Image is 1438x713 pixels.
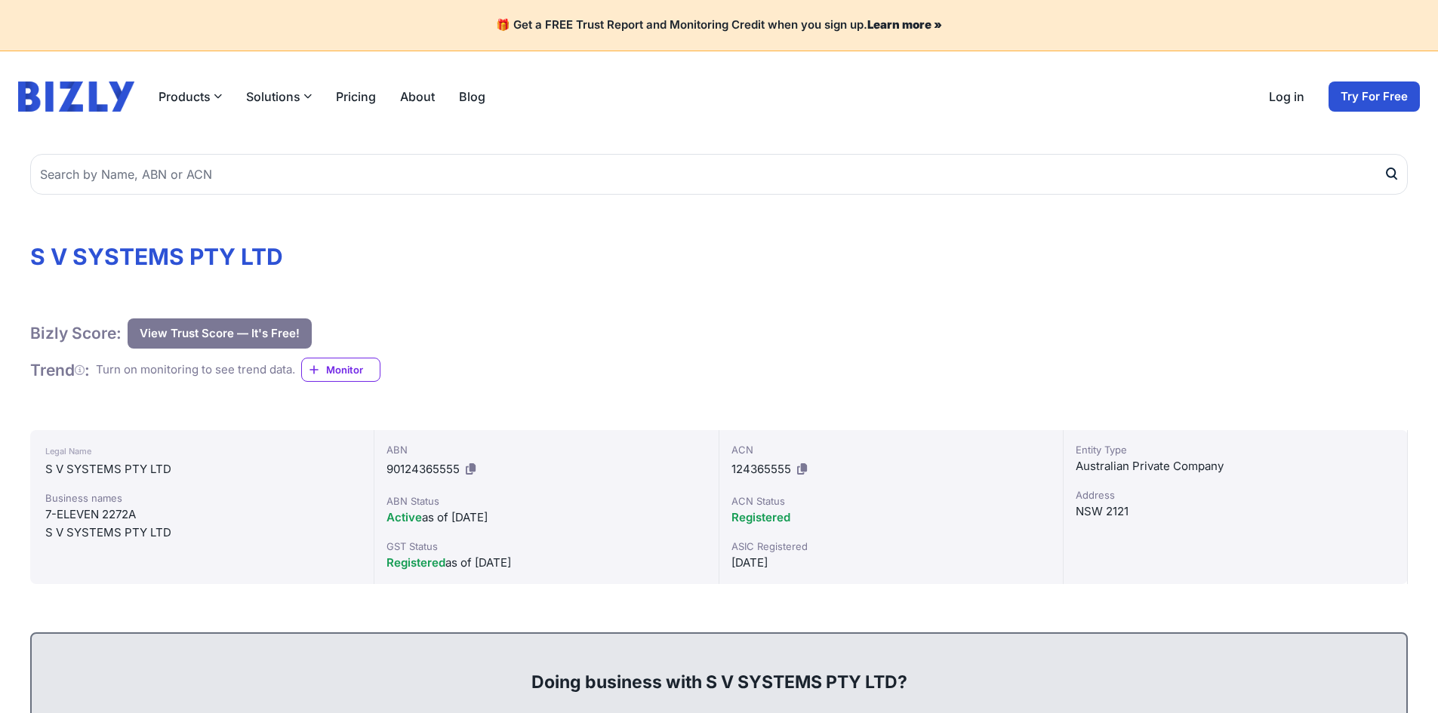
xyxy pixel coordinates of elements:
span: 90124365555 [386,462,460,476]
div: S V SYSTEMS PTY LTD [45,460,359,478]
div: Business names [45,490,359,506]
div: ABN [386,442,706,457]
h4: 🎁 Get a FREE Trust Report and Monitoring Credit when you sign up. [18,18,1420,32]
span: 124365555 [731,462,791,476]
div: [DATE] [731,554,1051,572]
div: ABN Status [386,493,706,509]
span: Registered [386,555,445,570]
span: Active [386,510,422,524]
div: as of [DATE] [386,554,706,572]
h1: Trend : [30,360,90,380]
div: as of [DATE] [386,509,706,527]
div: 7-ELEVEN 2272A [45,506,359,524]
div: ACN [731,442,1051,457]
div: Address [1076,487,1395,502]
div: NSW 2121 [1076,502,1395,521]
div: GST Status [386,539,706,554]
a: Try For Free [1329,81,1420,112]
span: Monitor [326,362,380,377]
div: S V SYSTEMS PTY LTD [45,524,359,542]
a: Pricing [336,88,376,106]
a: Monitor [301,358,380,382]
button: Products [159,88,222,106]
div: ASIC Registered [731,539,1051,554]
div: Australian Private Company [1076,457,1395,475]
div: Entity Type [1076,442,1395,457]
div: Legal Name [45,442,359,460]
input: Search by Name, ABN or ACN [30,154,1408,195]
h1: Bizly Score: [30,323,122,343]
a: Log in [1269,88,1304,106]
button: Solutions [246,88,312,106]
div: Doing business with S V SYSTEMS PTY LTD? [47,646,1391,694]
div: ACN Status [731,493,1051,509]
div: Turn on monitoring to see trend data. [96,361,295,379]
a: About [400,88,435,106]
a: Blog [459,88,485,106]
button: View Trust Score — It's Free! [128,318,312,349]
h1: S V SYSTEMS PTY LTD [30,243,1408,270]
span: Registered [731,510,790,524]
a: Learn more » [867,17,942,32]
